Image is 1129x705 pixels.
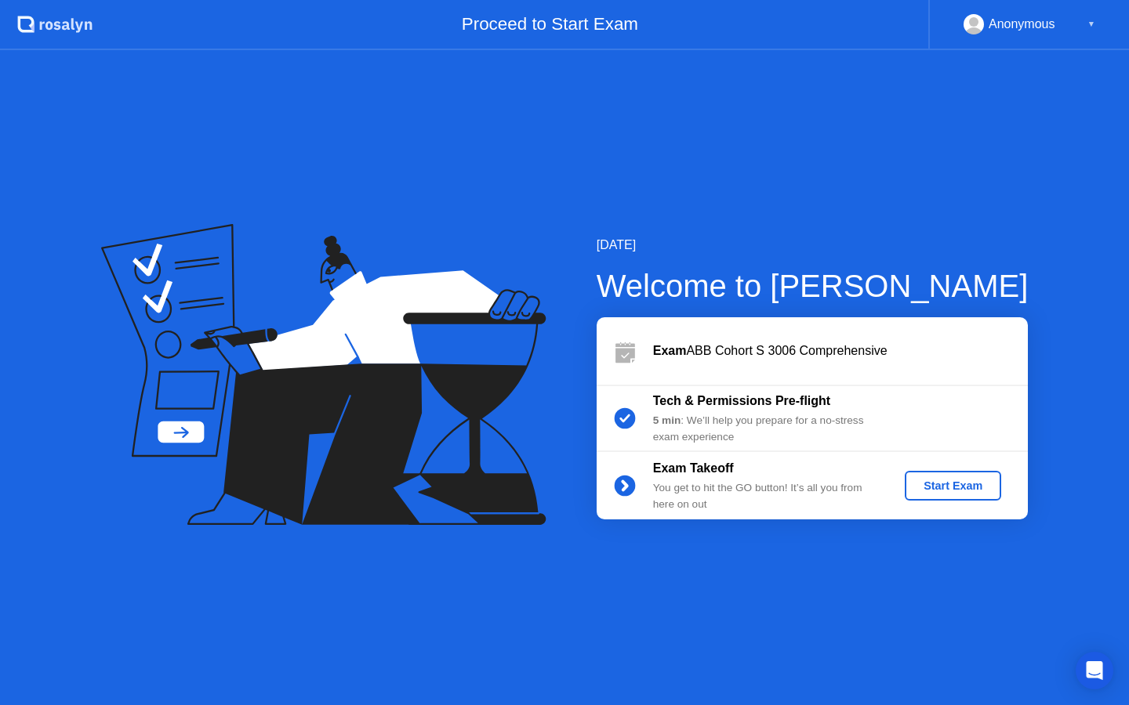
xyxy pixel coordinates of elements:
div: [DATE] [597,236,1029,255]
div: Welcome to [PERSON_NAME] [597,262,1029,309]
b: Tech & Permissions Pre-flight [653,394,830,407]
div: You get to hit the GO button! It’s all you from here on out [653,480,879,512]
b: Exam [653,344,687,357]
b: Exam Takeoff [653,461,734,475]
div: Start Exam [911,479,995,492]
div: Anonymous [989,14,1055,34]
div: ABB Cohort S 3006 Comprehensive [653,342,1028,360]
div: ▼ [1087,14,1095,34]
div: Open Intercom Messenger [1076,652,1113,689]
div: : We’ll help you prepare for a no-stress exam experience [653,413,879,445]
button: Start Exam [905,471,1001,501]
b: 5 min [653,414,681,426]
